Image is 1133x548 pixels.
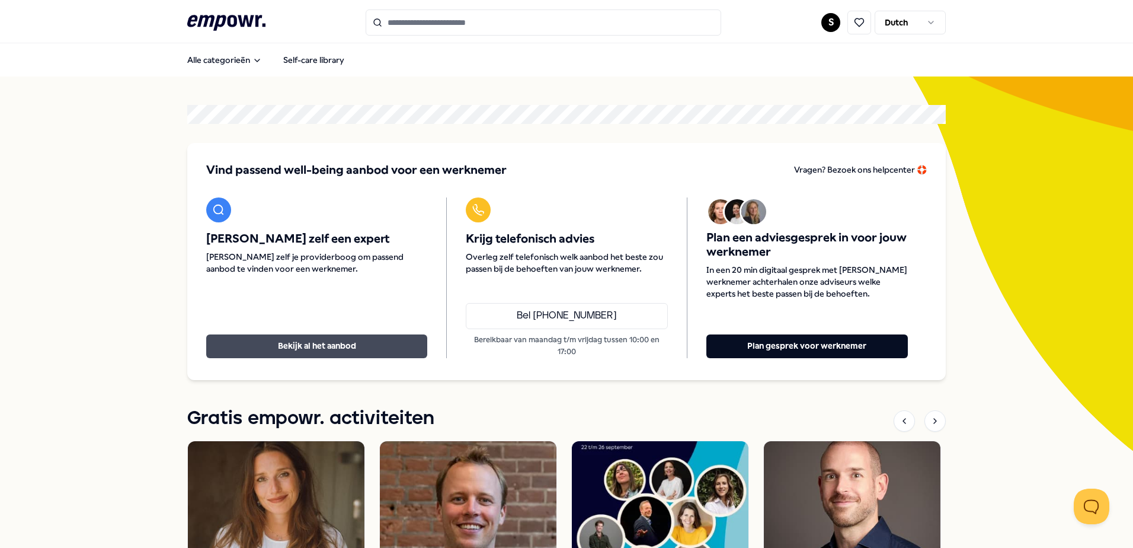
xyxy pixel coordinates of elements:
[708,199,733,224] img: Avatar
[466,251,667,275] span: Overleg zelf telefonisch welk aanbod het beste zou passen bij de behoeften van jouw werknemer.
[178,48,271,72] button: Alle categorieën
[206,251,427,275] span: [PERSON_NAME] zelf je providerboog om passend aanbod te vinden voor een werknemer.
[1074,489,1109,524] iframe: Help Scout Beacon - Open
[206,232,427,246] span: [PERSON_NAME] zelf een expert
[206,334,427,358] button: Bekijk al het aanbod
[794,162,927,179] a: Vragen? Bezoek ons helpcenter 🛟
[466,334,667,358] p: Bereikbaar van maandag t/m vrijdag tussen 10:00 en 17:00
[725,199,750,224] img: Avatar
[187,404,434,434] h1: Gratis empowr. activiteiten
[706,231,908,259] span: Plan een adviesgesprek in voor jouw werknemer
[794,165,927,174] span: Vragen? Bezoek ons helpcenter 🛟
[821,13,840,32] button: S
[466,303,667,329] a: Bel [PHONE_NUMBER]
[366,9,721,36] input: Search for products, categories or subcategories
[178,48,354,72] nav: Main
[706,264,908,300] span: In een 20 min digitaal gesprek met [PERSON_NAME] werknemer achterhalen onze adviseurs welke exper...
[206,162,507,179] span: Vind passend well-being aanbod voor een werknemer
[741,199,766,224] img: Avatar
[274,48,354,72] a: Self-care library
[466,232,667,246] span: Krijg telefonisch advies
[706,334,908,358] button: Plan gesprek voor werknemer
